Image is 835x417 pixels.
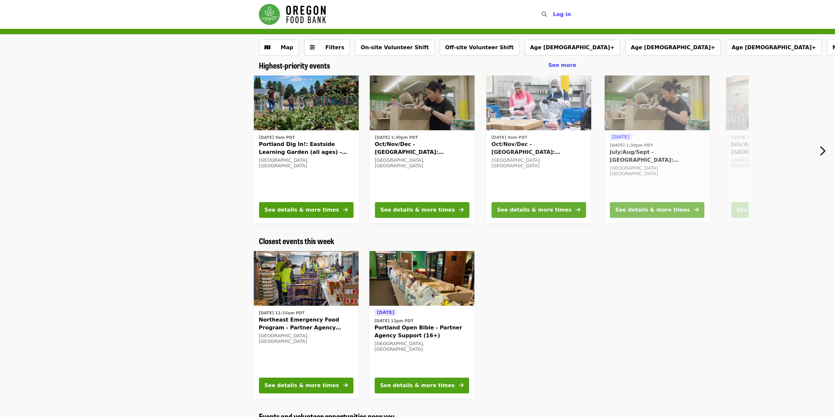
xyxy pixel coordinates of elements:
time: [DATE] 9am PDT [491,135,528,140]
div: See details & more times [264,206,339,214]
button: Age [DEMOGRAPHIC_DATA]+ [525,40,620,55]
span: Filters [325,44,344,51]
img: Oregon Food Bank - Home [259,4,326,25]
div: [GEOGRAPHIC_DATA], [GEOGRAPHIC_DATA] [731,157,825,169]
a: See details for "Portland Dig In!: Eastside Learning Garden (all ages) - Aug/Sept/Oct" [254,75,359,223]
button: Next item [813,142,835,160]
div: See details & more times [380,382,454,389]
a: See details for "Northeast Emergency Food Program - Partner Agency Support" [254,251,359,399]
span: Portland Open Bible - Partner Agency Support (16+) [374,324,469,340]
span: Northeast Emergency Food Program - Partner Agency Support [259,316,353,332]
a: See details for "July/Aug/Sept - Portland: Repack/Sort (age 8+)" [604,75,709,223]
a: See details for "Oct/Nov/Dec - Beaverton: Repack/Sort (age 10+)" [486,75,591,223]
div: See details & more times [737,206,811,214]
a: See details for "Oct/Nov/Dec - Portland: Repack/Sort (age 8+)" [369,75,474,223]
div: See details & more times [497,206,572,214]
img: Portland Dig In!: Eastside Learning Garden (all ages) - Aug/Sept/Oct organized by Oregon Food Bank [254,75,359,131]
img: Oct/Nov/Dec - Beaverton: Repack/Sort (age 10+) organized by Oregon Food Bank [486,75,591,131]
div: Closest events this week [254,236,582,246]
a: Highest-priority events [259,61,330,70]
button: Age [DEMOGRAPHIC_DATA]+ [625,40,721,55]
button: Age [DEMOGRAPHIC_DATA]+ [726,40,822,55]
div: See details & more times [615,206,690,214]
img: Northeast Emergency Food Program - Partner Agency Support organized by Oregon Food Bank [254,251,359,306]
span: Oct/Nov/Dec - [GEOGRAPHIC_DATA]: Repack/Sort (age [DEMOGRAPHIC_DATA]+) [491,140,586,156]
button: Show map view [259,40,299,55]
div: Highest-priority events [254,61,582,70]
i: arrow-right icon [343,207,348,213]
span: [DATE] [612,134,629,139]
i: chevron-right icon [819,145,825,157]
span: Closest events this week [259,235,334,246]
i: arrow-right icon [694,207,699,213]
i: arrow-right icon [343,382,348,388]
button: On-site Volunteer Shift [355,40,434,55]
div: [GEOGRAPHIC_DATA], [GEOGRAPHIC_DATA] [375,157,469,169]
time: [DATE] 11:15am PDT [259,310,305,316]
i: arrow-right icon [459,207,464,213]
i: arrow-right icon [459,382,463,388]
div: [GEOGRAPHIC_DATA], [GEOGRAPHIC_DATA] [491,157,586,169]
button: See details & more times [259,378,353,393]
a: See details for "Portland Open Bible - Partner Agency Support (16+)" [369,251,474,399]
i: map icon [264,44,270,51]
span: Log in [553,11,571,17]
button: See details & more times [259,202,353,218]
input: Search [551,7,556,22]
div: [GEOGRAPHIC_DATA], [GEOGRAPHIC_DATA] [610,165,704,177]
a: See details for "July/Aug/Sept - Portland: Repack/Sort (age 16+)" [726,75,831,223]
span: July/Aug/Sept - [GEOGRAPHIC_DATA]: Repack/Sort (age [DEMOGRAPHIC_DATA]+) [731,140,825,156]
span: Oct/Nov/Dec - [GEOGRAPHIC_DATA]: Repack/Sort (age [DEMOGRAPHIC_DATA]+) [375,140,469,156]
div: See details & more times [380,206,455,214]
time: [DATE] 9am PDT [259,135,295,140]
div: See details & more times [264,382,339,389]
button: See details & more times [375,202,469,218]
span: Map [281,44,293,51]
a: See more [548,61,576,69]
button: Filters (0 selected) [304,40,350,55]
div: [GEOGRAPHIC_DATA], [GEOGRAPHIC_DATA] [259,333,353,344]
button: See details & more times [374,378,469,393]
button: Off-site Volunteer Shift [440,40,519,55]
time: [DATE] 1:30pm PDT [375,135,418,140]
time: [DATE] 1:30pm PDT [610,142,653,148]
img: Portland Open Bible - Partner Agency Support (16+) organized by Oregon Food Bank [369,251,474,306]
button: See details & more times [610,202,704,218]
span: July/Aug/Sept - [GEOGRAPHIC_DATA]: Repack/Sort (age [DEMOGRAPHIC_DATA]+) [610,148,704,164]
i: sliders-h icon [310,44,315,51]
button: Log in [548,8,576,21]
img: July/Aug/Sept - Portland: Repack/Sort (age 8+) organized by Oregon Food Bank [604,75,709,131]
i: search icon [542,11,547,17]
img: July/Aug/Sept - Portland: Repack/Sort (age 16+) organized by Oregon Food Bank [726,75,831,131]
a: Closest events this week [259,236,334,246]
span: See more [548,62,576,68]
time: [DATE] 12pm PDT [374,318,413,324]
div: [GEOGRAPHIC_DATA], [GEOGRAPHIC_DATA] [374,341,469,352]
span: [DATE] [377,310,394,315]
button: See details & more times [731,202,825,218]
div: [GEOGRAPHIC_DATA], [GEOGRAPHIC_DATA] [259,157,353,169]
img: Oct/Nov/Dec - Portland: Repack/Sort (age 8+) organized by Oregon Food Bank [369,75,474,131]
time: [DATE] 9am PDT [731,135,767,140]
span: Highest-priority events [259,59,330,71]
span: Portland Dig In!: Eastside Learning Garden (all ages) - Aug/Sept/Oct [259,140,353,156]
button: See details & more times [491,202,586,218]
i: arrow-right icon [576,207,580,213]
